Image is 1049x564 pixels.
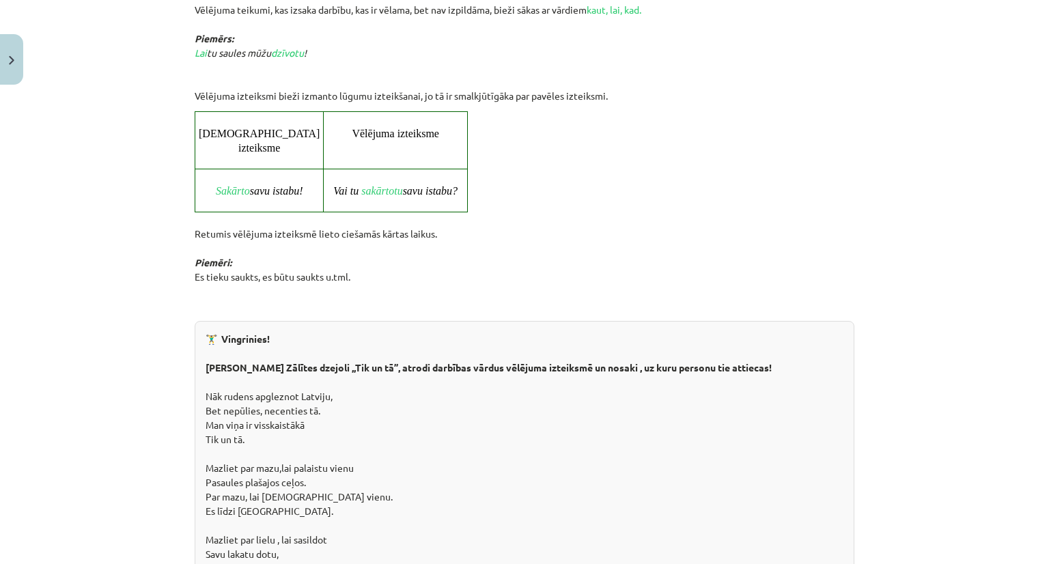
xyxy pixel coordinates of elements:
[333,185,359,197] span: Vai tu
[403,185,458,197] span: savu istabu?
[216,185,250,197] span: Sakārto
[199,128,322,153] span: [DEMOGRAPHIC_DATA] izteiksme
[250,185,303,197] span: savu istabu!
[352,128,439,139] span: Vēlējuma izteiksme
[271,46,304,59] span: dzīvotu
[195,212,854,313] p: Retumis vēlējuma izteiksmē lieto ciešamās kārtas laikus. Es tieku saukts, es būtu saukts u.tml.
[195,256,232,268] em: Piemēri:
[206,333,270,345] strong: 🏋️‍♂️ Vingrinies!
[195,32,307,59] em: tu saules mūžu !
[195,32,234,44] strong: Piemērs:
[587,3,641,16] span: kaut, lai, kad.
[9,56,14,65] img: icon-close-lesson-0947bae3869378f0d4975bcd49f059093ad1ed9edebbc8119c70593378902aed.svg
[195,46,207,59] span: Lai
[361,185,402,197] span: sakārtotu
[206,361,772,373] strong: [PERSON_NAME] Zālītes dzejoli ,,Tik un tā’’, atrodi darbības vārdus vēlējuma izteiksmē un nosaki ...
